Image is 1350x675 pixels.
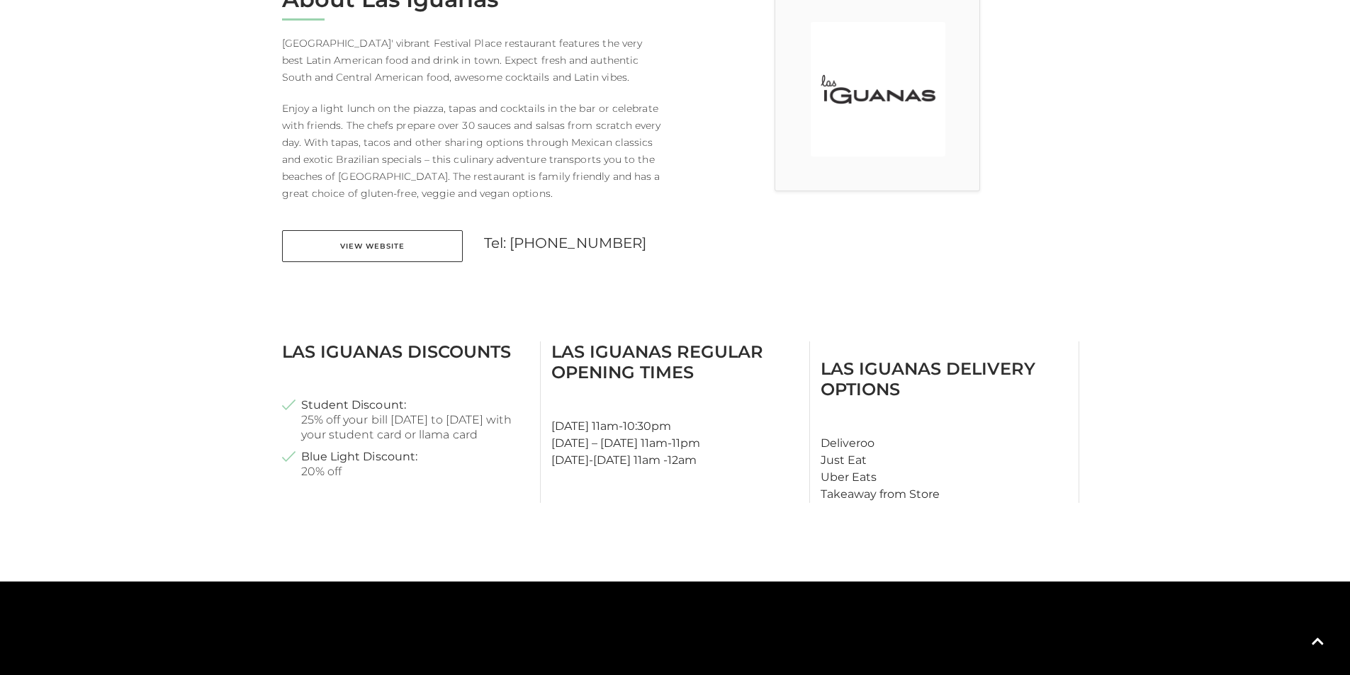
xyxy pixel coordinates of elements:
[282,230,463,262] a: View Website
[301,449,418,464] strong: Blue Light Discount:
[551,341,799,382] h3: Las Iguanas Regular Opening Times
[810,341,1079,503] div: Deliveroo Just Eat Uber Eats Takeaway from Store
[301,397,406,412] strong: Student Discount:
[541,341,810,503] div: [DATE] 11am-10:30pm [DATE] – [DATE] 11am-11pm [DATE]-[DATE] 11am -12am
[282,449,529,479] li: 20% off
[282,35,665,86] p: [GEOGRAPHIC_DATA]' vibrant Festival Place restaurant features the very best Latin American food a...
[282,100,665,202] p: Enjoy a light lunch on the piazza, tapas and cocktails in the bar or celebrate with friends. The ...
[484,234,647,251] a: Tel: [PHONE_NUMBER]
[282,341,529,362] h3: Las Iguanas Discounts
[821,358,1068,399] h3: Las Iguanas Delivery Options
[282,397,529,442] li: 25% off your bill [DATE] to [DATE] with your student card or llama card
